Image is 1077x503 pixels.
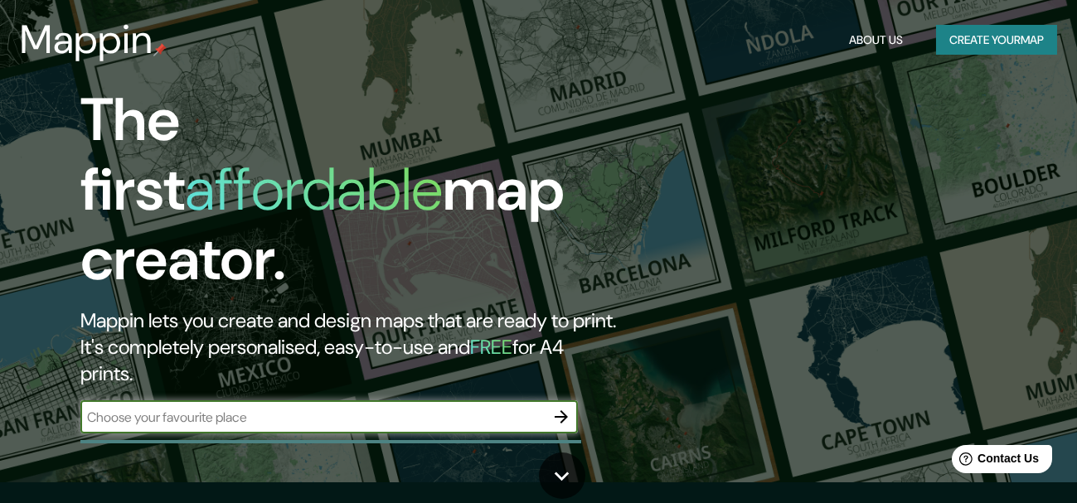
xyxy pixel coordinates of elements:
[80,85,619,307] h1: The first map creator.
[936,25,1057,56] button: Create yourmap
[153,43,167,56] img: mappin-pin
[80,408,545,427] input: Choose your favourite place
[929,438,1059,485] iframe: Help widget launcher
[185,151,443,228] h1: affordable
[80,307,619,387] h2: Mappin lets you create and design maps that are ready to print. It's completely personalised, eas...
[470,334,512,360] h5: FREE
[842,25,910,56] button: About Us
[20,17,153,63] h3: Mappin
